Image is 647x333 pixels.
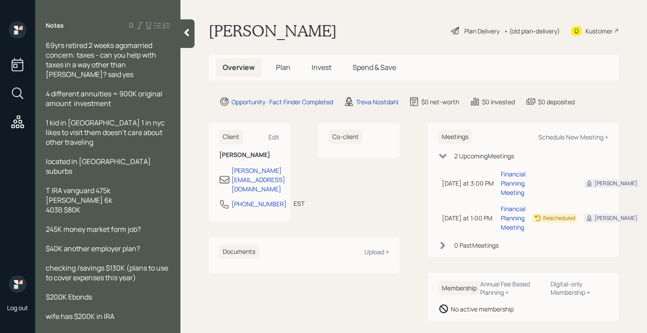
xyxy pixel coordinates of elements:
[438,130,472,144] h6: Meetings
[46,292,92,302] span: $200K Ebonds
[46,263,169,282] span: checking /savings $130K (plans to use to cover expenses this year)
[585,26,613,36] div: Kustomer
[480,280,544,296] div: Annual Fee Based Planning +
[454,241,499,250] div: 0 Past Meeting s
[464,26,500,36] div: Plan Delivery
[219,245,259,259] h6: Documents
[219,130,243,144] h6: Client
[442,179,494,188] div: [DATE] at 3:00 PM
[276,62,290,72] span: Plan
[232,199,287,209] div: [PHONE_NUMBER]
[46,21,64,30] label: Notes
[268,133,279,141] div: Edit
[551,280,608,296] div: Digital-only Membership +
[482,97,515,106] div: $0 invested
[46,89,164,108] span: 4 different annuities = 900K original amount investment
[356,97,398,106] div: Treva Nostdahl
[223,62,255,72] span: Overview
[46,224,141,234] span: 245K money market form job?
[294,199,305,208] div: EST
[501,169,526,197] div: Financial Planning Meeting
[454,151,514,161] div: 2 Upcoming Meeting s
[209,21,337,40] h1: [PERSON_NAME]
[46,157,152,176] span: located in [GEOGRAPHIC_DATA] suburbs
[543,214,575,222] div: Rescheduled
[438,281,480,296] h6: Membership
[353,62,396,72] span: Spend & Save
[421,97,459,106] div: $0 net-worth
[232,166,285,194] div: [PERSON_NAME][EMAIL_ADDRESS][DOMAIN_NAME]
[595,179,637,187] div: [PERSON_NAME]
[46,40,158,79] span: 69yrs retired 2 weeks agomarried concern: taxes - can you help with taxes in a way other than [PE...
[451,304,514,314] div: No active membership
[501,204,526,232] div: Financial Planning Meeting
[46,311,114,321] span: wife has $200K in IRA
[312,62,331,72] span: Invest
[595,214,637,222] div: [PERSON_NAME]
[46,118,166,147] span: 1 kid in [GEOGRAPHIC_DATA] 1 in nyc likes to visit them doesn't care about other traveling
[538,97,575,106] div: $0 deposited
[9,275,26,293] img: retirable_logo.png
[364,248,389,256] div: Upload +
[46,186,112,215] span: T IRA vanguard 475k [PERSON_NAME] 6k 403B $80K
[46,244,140,253] span: $40K another employer plan?
[219,151,279,159] h6: [PERSON_NAME]
[504,26,560,36] div: • (old plan-delivery)
[7,304,28,312] div: Log out
[538,133,608,141] div: Schedule New Meeting +
[329,130,362,144] h6: Co-client
[442,213,494,223] div: [DATE] at 1:00 PM
[232,97,333,106] div: Opportunity · Fact Finder Completed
